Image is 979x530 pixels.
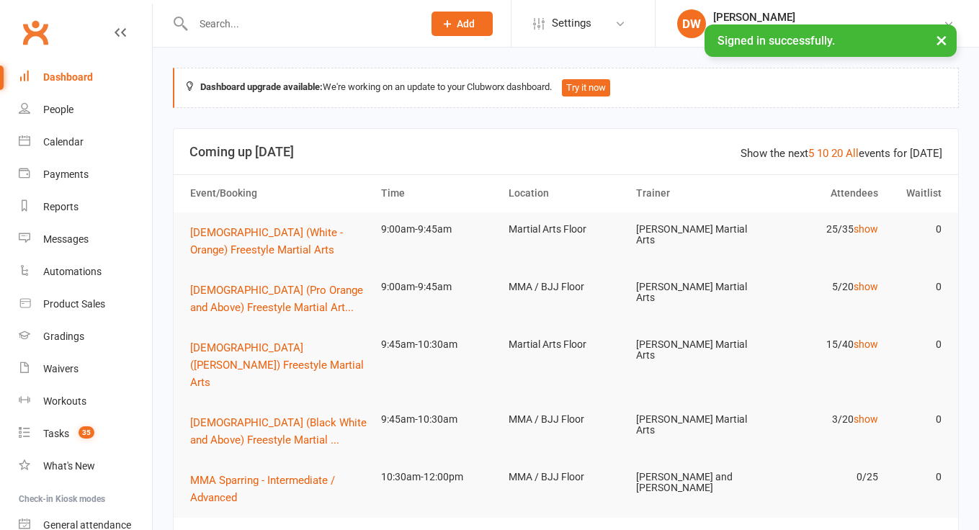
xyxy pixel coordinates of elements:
div: What's New [43,460,95,472]
div: DW [677,9,706,38]
a: Payments [19,158,152,191]
button: MMA Sparring - Intermediate / Advanced [190,472,368,506]
span: [DEMOGRAPHIC_DATA] ([PERSON_NAME]) Freestyle Martial Arts [190,341,364,389]
a: show [854,281,878,292]
a: show [854,413,878,425]
td: 9:45am-10:30am [375,328,502,361]
td: 0 [885,403,948,436]
td: [PERSON_NAME] Martial Arts [630,328,757,373]
div: Gradings [43,331,84,342]
button: [DEMOGRAPHIC_DATA] (Pro Orange and Above) Freestyle Martial Art... [190,282,368,316]
td: 15/40 [757,328,885,361]
td: 0/25 [757,460,885,494]
span: [DEMOGRAPHIC_DATA] (White - Orange) Freestyle Martial Arts [190,226,343,256]
td: 5/20 [757,270,885,304]
strong: Dashboard upgrade available: [200,81,323,92]
td: [PERSON_NAME] Martial Arts [630,270,757,315]
a: Clubworx [17,14,53,50]
td: 0 [885,328,948,361]
td: Martial Arts Floor [502,328,630,361]
td: 3/20 [757,403,885,436]
div: Product Sales [43,298,105,310]
td: MMA / BJJ Floor [502,270,630,304]
div: Workouts [43,395,86,407]
td: MMA / BJJ Floor [502,460,630,494]
div: Waivers [43,363,79,374]
a: 5 [808,147,814,160]
td: 0 [885,212,948,246]
div: Reports [43,201,79,212]
th: Trainer [630,175,757,212]
a: Messages [19,223,152,256]
a: Gradings [19,320,152,353]
button: [DEMOGRAPHIC_DATA] (Black White and Above) Freestyle Martial ... [190,414,368,449]
div: Payments [43,169,89,180]
td: MMA / BJJ Floor [502,403,630,436]
a: 10 [817,147,828,160]
input: Search... [189,14,413,34]
span: Settings [552,7,591,40]
div: Dashboard [43,71,93,83]
th: Event/Booking [184,175,375,212]
td: 9:00am-9:45am [375,212,502,246]
div: Messages [43,233,89,245]
button: Add [432,12,493,36]
a: Workouts [19,385,152,418]
td: 0 [885,270,948,304]
div: Automations [43,266,102,277]
td: [PERSON_NAME] and [PERSON_NAME] [630,460,757,506]
td: Martial Arts Floor [502,212,630,246]
td: 9:00am-9:45am [375,270,502,304]
button: × [929,24,955,55]
a: Reports [19,191,152,223]
th: Time [375,175,502,212]
button: [DEMOGRAPHIC_DATA] ([PERSON_NAME]) Freestyle Martial Arts [190,339,368,391]
a: show [854,223,878,235]
h3: Coming up [DATE] [189,145,942,159]
div: [PERSON_NAME] [713,11,943,24]
div: People [43,104,73,115]
button: Try it now [562,79,610,96]
div: Show the next events for [DATE] [741,145,942,162]
div: We're working on an update to your Clubworx dashboard. [173,68,959,108]
td: [PERSON_NAME] Martial Arts [630,212,757,258]
a: Calendar [19,126,152,158]
button: [DEMOGRAPHIC_DATA] (White - Orange) Freestyle Martial Arts [190,224,368,259]
span: 35 [79,426,94,439]
div: Tasks [43,428,69,439]
a: All [846,147,859,160]
span: Signed in successfully. [718,34,835,48]
th: Location [502,175,630,212]
td: [PERSON_NAME] Martial Arts [630,403,757,448]
td: 0 [885,460,948,494]
a: Automations [19,256,152,288]
a: show [854,338,878,350]
span: [DEMOGRAPHIC_DATA] (Pro Orange and Above) Freestyle Martial Art... [190,284,363,314]
th: Attendees [757,175,885,212]
a: 20 [831,147,843,160]
td: 10:30am-12:00pm [375,460,502,494]
a: Dashboard [19,61,152,94]
a: Product Sales [19,288,152,320]
span: [DEMOGRAPHIC_DATA] (Black White and Above) Freestyle Martial ... [190,416,367,446]
div: [PERSON_NAME] Martial Arts and Fitness Academy [713,24,943,37]
a: What's New [19,450,152,482]
span: Add [457,18,475,30]
a: Waivers [19,353,152,385]
td: 25/35 [757,212,885,246]
a: Tasks 35 [19,418,152,450]
td: 9:45am-10:30am [375,403,502,436]
span: MMA Sparring - Intermediate / Advanced [190,474,335,504]
th: Waitlist [885,175,948,212]
div: Calendar [43,136,84,148]
a: People [19,94,152,126]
